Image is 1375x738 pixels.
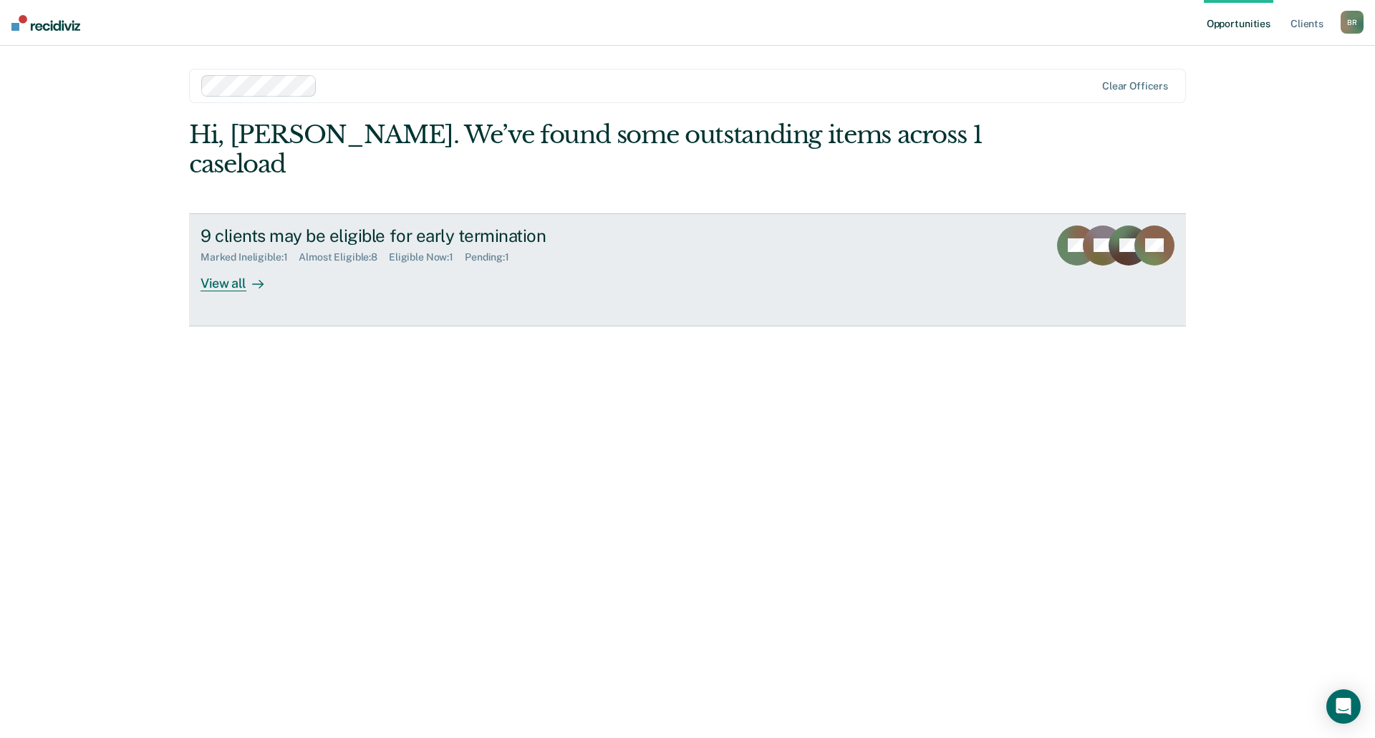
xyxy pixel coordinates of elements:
[299,251,389,263] div: Almost Eligible : 8
[1102,80,1168,92] div: Clear officers
[189,213,1186,326] a: 9 clients may be eligible for early terminationMarked Ineligible:1Almost Eligible:8Eligible Now:1...
[389,251,465,263] div: Eligible Now : 1
[11,15,80,31] img: Recidiviz
[201,251,299,263] div: Marked Ineligible : 1
[201,263,281,291] div: View all
[1326,689,1361,724] div: Open Intercom Messenger
[465,251,521,263] div: Pending : 1
[201,225,703,246] div: 9 clients may be eligible for early termination
[1341,11,1364,34] button: BR
[189,120,987,179] div: Hi, [PERSON_NAME]. We’ve found some outstanding items across 1 caseload
[1341,11,1364,34] div: B R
